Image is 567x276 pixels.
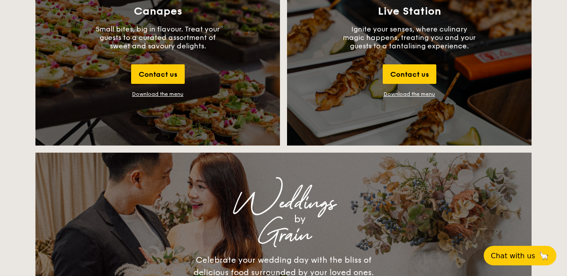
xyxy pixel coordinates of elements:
[134,5,182,18] h3: Canapes
[384,91,435,97] a: Download the menu
[91,25,224,50] p: Small bites, big in flavour. Treat your guests to a curated assortment of sweet and savoury delig...
[343,25,476,50] p: Ignite your senses, where culinary magic happens, treating you and your guests to a tantalising e...
[383,64,436,84] div: Contact us
[113,195,454,211] div: Weddings
[113,227,454,243] div: Grain
[378,5,441,18] h3: Live Station
[539,251,549,261] span: 🦙
[131,64,185,84] div: Contact us
[132,91,183,97] div: Download the menu
[146,211,454,227] div: by
[491,252,535,260] span: Chat with us
[484,246,556,265] button: Chat with us🦙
